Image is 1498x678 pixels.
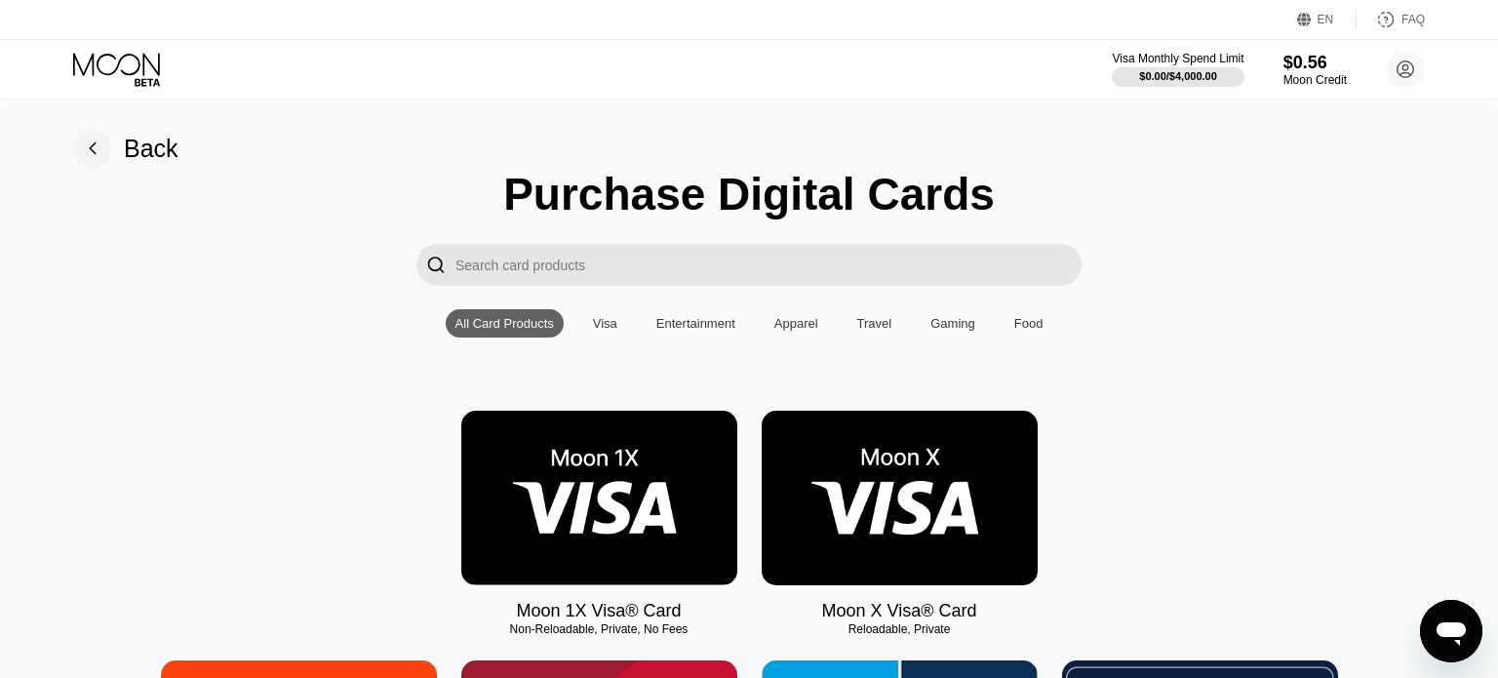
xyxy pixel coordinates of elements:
[921,309,985,338] div: Gaming
[774,316,818,331] div: Apparel
[583,309,627,338] div: Visa
[1297,10,1357,29] div: EN
[1420,600,1482,662] iframe: زر إطلاق نافذة المراسلة
[821,601,976,621] div: Moon X Visa® Card
[1357,10,1425,29] div: FAQ
[1005,309,1053,338] div: Food
[1283,53,1347,87] div: $0.56Moon Credit
[848,309,902,338] div: Travel
[593,316,617,331] div: Visa
[461,622,737,636] div: Non-Reloadable, Private, No Fees
[1139,70,1217,82] div: $0.00 / $4,000.00
[455,244,1082,286] input: Search card products
[446,309,564,338] div: All Card Products
[73,129,178,168] div: Back
[1318,13,1334,26] div: EN
[1283,53,1347,73] div: $0.56
[930,316,975,331] div: Gaming
[647,309,745,338] div: Entertainment
[857,316,892,331] div: Travel
[762,622,1038,636] div: Reloadable, Private
[416,244,455,286] div: 
[426,254,446,276] div: 
[1112,52,1243,87] div: Visa Monthly Spend Limit$0.00/$4,000.00
[124,135,178,163] div: Back
[1112,52,1243,65] div: Visa Monthly Spend Limit
[516,601,681,621] div: Moon 1X Visa® Card
[503,168,995,220] div: Purchase Digital Cards
[455,316,554,331] div: All Card Products
[765,309,828,338] div: Apparel
[656,316,735,331] div: Entertainment
[1014,316,1044,331] div: Food
[1283,73,1347,87] div: Moon Credit
[1401,13,1425,26] div: FAQ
